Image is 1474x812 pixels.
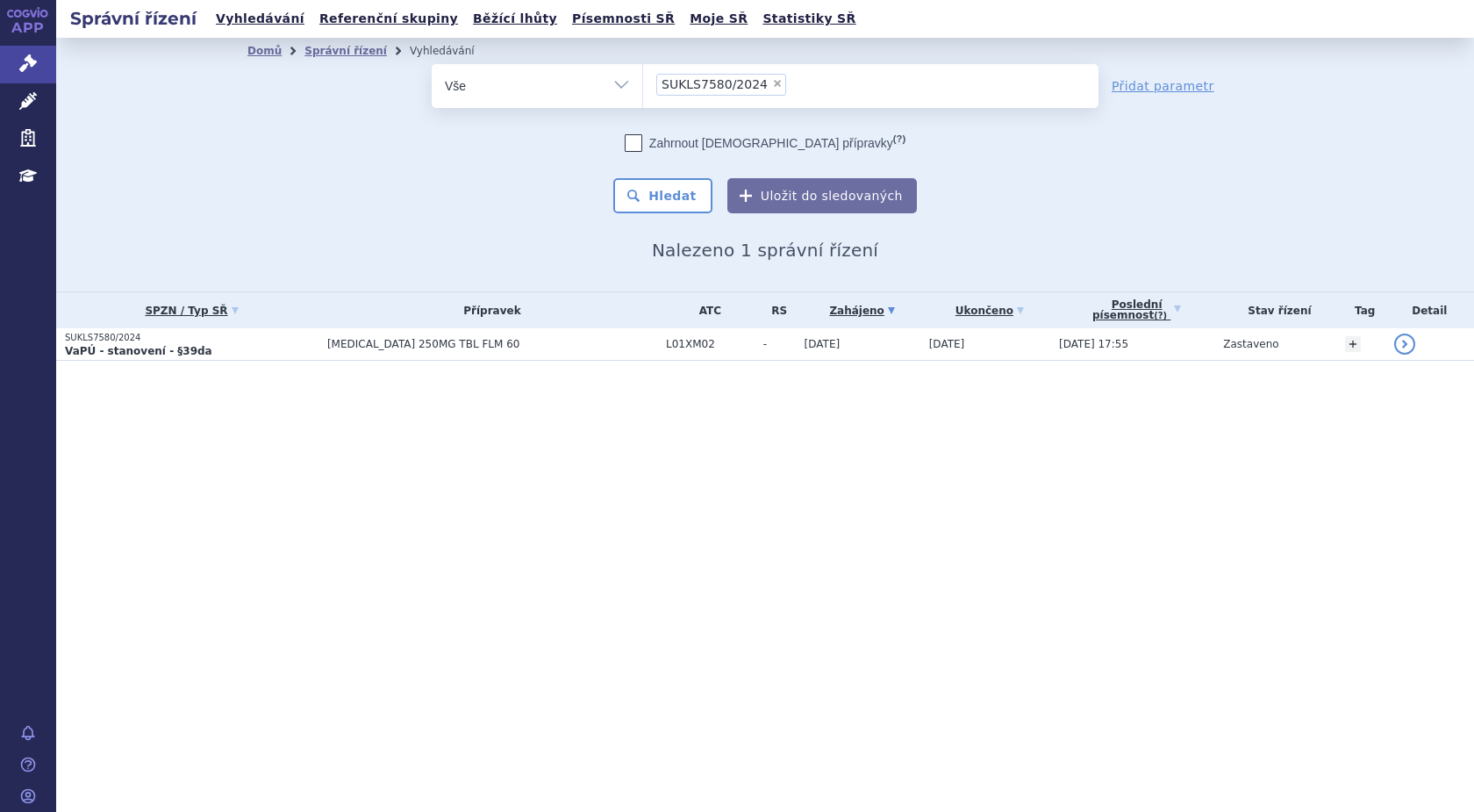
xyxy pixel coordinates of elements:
[684,7,753,31] a: Moje SŘ
[772,78,783,89] span: ×
[727,178,917,213] button: Uložit do sledovaných
[625,134,905,152] label: Zahrnout [DEMOGRAPHIC_DATA] přípravky
[757,7,861,31] a: Statistiky SŘ
[65,298,318,323] a: SPZN / Typ SŘ
[65,332,318,344] p: SUKLS7580/2024
[1336,292,1385,328] th: Tag
[1059,338,1128,350] span: [DATE] 17:55
[791,73,801,95] input: SUKLS7580/2024
[805,298,920,323] a: Zahájeno
[567,7,680,31] a: Písemnosti SŘ
[1112,77,1214,95] a: Přidat parametr
[755,292,796,328] th: RS
[613,178,712,213] button: Hledat
[327,338,657,350] span: [MEDICAL_DATA] 250MG TBL FLM 60
[247,45,282,57] a: Domů
[666,338,755,350] span: L01XM02
[893,133,905,145] abbr: (?)
[763,338,796,350] span: -
[929,298,1050,323] a: Ukončeno
[662,78,768,90] span: SUKLS7580/2024
[318,292,657,328] th: Přípravek
[657,292,755,328] th: ATC
[468,7,562,31] a: Běžící lhůty
[211,7,310,31] a: Vyhledávání
[1394,334,1415,355] a: detail
[652,240,878,261] span: Nalezeno 1 správní řízení
[1154,311,1167,321] abbr: (?)
[1059,292,1214,328] a: Poslednípísemnost(?)
[1345,336,1361,352] a: +
[65,345,212,357] strong: VaPÚ - stanovení - §39da
[410,38,497,64] li: Vyhledávání
[805,338,841,350] span: [DATE]
[1385,292,1474,328] th: Detail
[304,45,387,57] a: Správní řízení
[1214,292,1335,328] th: Stav řízení
[1223,338,1278,350] span: Zastaveno
[56,6,211,31] h2: Správní řízení
[314,7,463,31] a: Referenční skupiny
[929,338,965,350] span: [DATE]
